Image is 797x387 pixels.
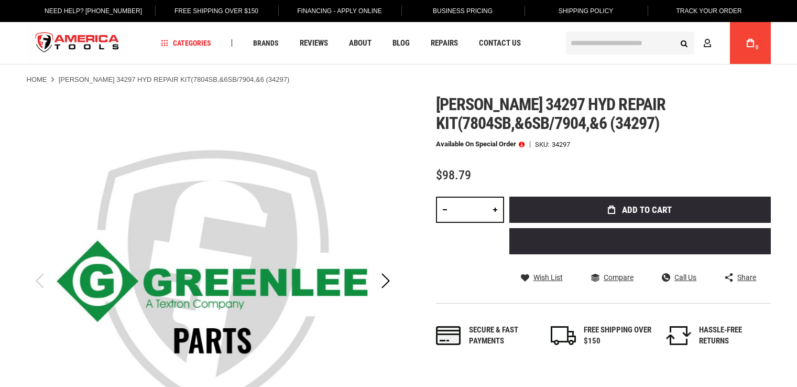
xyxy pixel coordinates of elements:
span: Contact Us [479,39,521,47]
span: Blog [392,39,410,47]
a: Home [27,75,47,84]
a: Repairs [426,36,463,50]
span: About [349,39,372,47]
div: Secure & fast payments [469,325,537,347]
a: Contact Us [474,36,526,50]
span: [PERSON_NAME] 34297 hyd repair kit(7804sb,&6sb/7904,&6 (34297) [436,94,665,133]
img: shipping [551,326,576,345]
strong: SKU [535,141,552,148]
span: Wish List [533,274,563,281]
div: HASSLE-FREE RETURNS [699,325,767,347]
p: Available on Special Order [436,141,525,148]
span: Brands [253,39,279,47]
img: America Tools [27,24,128,63]
span: Add to Cart [622,206,672,214]
div: 34297 [552,141,570,148]
span: $98.79 [436,168,471,182]
a: Reviews [295,36,333,50]
a: Blog [388,36,414,50]
a: About [344,36,376,50]
a: 0 [740,22,760,64]
div: FREE SHIPPING OVER $150 [584,325,652,347]
a: store logo [27,24,128,63]
button: Search [674,33,694,53]
img: returns [666,326,691,345]
strong: [PERSON_NAME] 34297 HYD REPAIR KIT(7804SB,&6SB/7904,&6 (34297) [59,76,290,83]
a: Call Us [662,273,696,282]
img: payments [436,326,461,345]
span: 0 [756,45,759,50]
span: Share [737,274,756,281]
a: Wish List [521,273,563,282]
a: Brands [248,36,283,50]
span: Shipping Policy [559,7,614,15]
span: Repairs [431,39,458,47]
span: Reviews [300,39,328,47]
button: Add to Cart [509,197,771,223]
span: Categories [161,39,211,47]
span: Compare [604,274,634,281]
span: Call Us [674,274,696,281]
a: Categories [156,36,216,50]
a: Compare [591,273,634,282]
